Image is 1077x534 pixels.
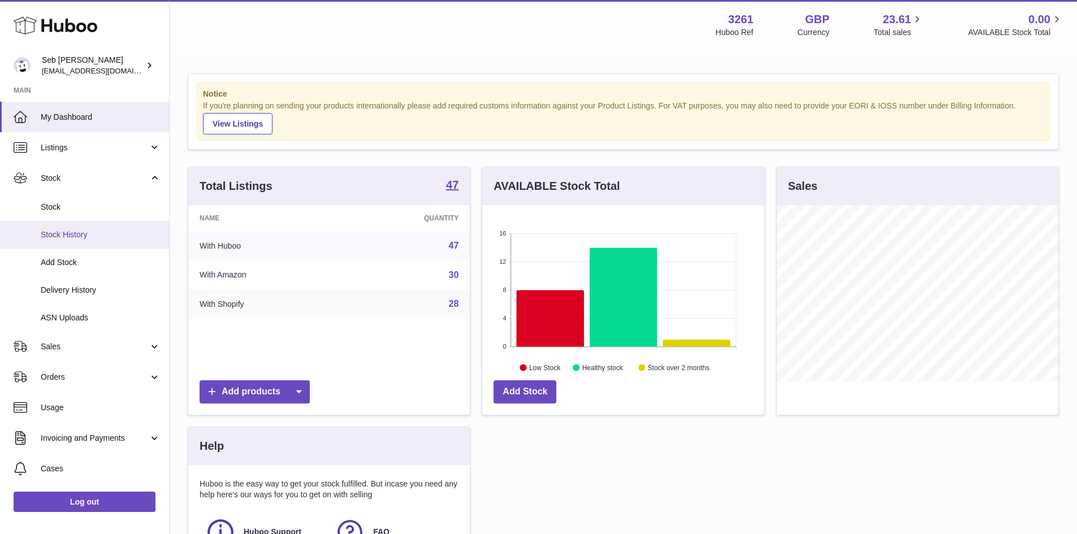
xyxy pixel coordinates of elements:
h3: Help [200,439,224,454]
strong: 47 [446,179,459,190]
span: Invoicing and Payments [41,433,149,444]
strong: GBP [805,12,829,27]
h3: Total Listings [200,179,273,194]
span: AVAILABLE Stock Total [968,27,1063,38]
a: 0.00 AVAILABLE Stock Total [968,12,1063,38]
h3: AVAILABLE Stock Total [494,179,620,194]
span: [EMAIL_ADDRESS][DOMAIN_NAME] [42,66,166,75]
text: Low Stock [529,363,561,371]
span: Listings [41,142,149,153]
a: 47 [449,241,459,250]
div: If you're planning on sending your products internationally please add required customs informati... [203,101,1044,134]
text: Stock over 2 months [648,363,710,371]
span: Delivery History [41,285,161,296]
th: Quantity [343,205,470,231]
a: Log out [14,492,155,512]
span: Stock [41,202,161,212]
td: With Amazon [188,261,343,290]
text: 8 [503,286,507,293]
span: ASN Uploads [41,312,161,323]
a: 23.61 Total sales [873,12,924,38]
span: My Dashboard [41,112,161,123]
span: Usage [41,402,161,413]
span: Stock History [41,229,161,240]
span: 0.00 [1028,12,1050,27]
text: 0 [503,343,507,350]
text: 12 [500,258,507,265]
div: Currency [798,27,830,38]
span: Sales [41,341,149,352]
img: internalAdmin-3261@internal.huboo.com [14,57,31,74]
a: 47 [446,179,459,193]
text: 16 [500,230,507,237]
a: 30 [449,270,459,280]
strong: 3261 [728,12,754,27]
span: Stock [41,173,149,184]
span: Orders [41,372,149,383]
h3: Sales [788,179,818,194]
strong: Notice [203,89,1044,99]
div: Huboo Ref [716,27,754,38]
a: View Listings [203,113,273,134]
span: Total sales [873,27,924,38]
span: 23.61 [883,12,911,27]
text: 4 [503,315,507,322]
a: 28 [449,299,459,309]
a: Add Stock [494,380,556,403]
span: Add Stock [41,257,161,268]
text: Healthy stock [582,363,624,371]
td: With Shopify [188,289,343,319]
td: With Huboo [188,231,343,261]
a: Add products [200,380,310,403]
div: Seb [PERSON_NAME] [42,55,144,76]
th: Name [188,205,343,231]
p: Huboo is the easy way to get your stock fulfilled. But incase you need any help here's our ways f... [200,479,459,500]
span: Cases [41,463,161,474]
